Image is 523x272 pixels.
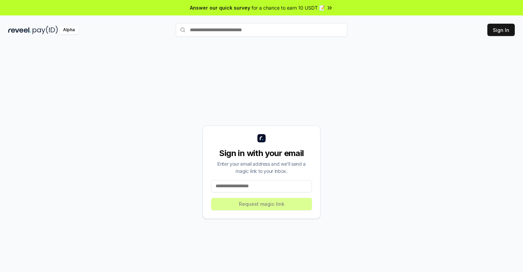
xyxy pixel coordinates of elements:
[211,160,312,175] div: Enter your email address and we’ll send a magic link to your inbox.
[257,134,266,142] img: logo_small
[487,24,515,36] button: Sign In
[8,26,31,34] img: reveel_dark
[211,148,312,159] div: Sign in with your email
[33,26,58,34] img: pay_id
[190,4,250,11] span: Answer our quick survey
[252,4,325,11] span: for a chance to earn 10 USDT 📝
[59,26,78,34] div: Alpha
